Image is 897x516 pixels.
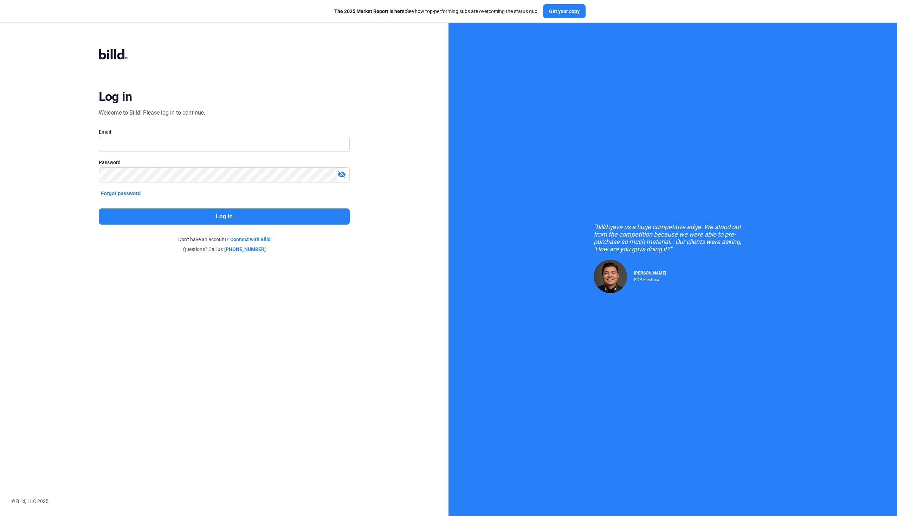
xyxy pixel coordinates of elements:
span: [PERSON_NAME] [634,271,666,276]
button: Log in [99,208,350,225]
div: Email [99,128,350,135]
div: Password [99,159,350,166]
mat-icon: visibility_off [337,170,346,179]
span: The 2025 Market Report is here: [334,8,406,14]
div: "Billd gave us a huge competitive edge. We stood out from the competition because we were able to... [594,223,752,253]
a: [PHONE_NUMBER] [224,246,266,253]
button: Get your copy [543,4,586,18]
div: Don't have an account? [99,236,350,243]
img: Raul Pacheco [594,260,627,293]
div: RDP Electrical [634,276,666,282]
a: Connect with Billd [230,236,271,243]
div: Log in [99,89,132,104]
div: See how top-performing subs are overcoming the status quo. [334,8,539,15]
div: Questions? Call us [99,246,350,253]
button: Forgot password [99,189,143,197]
div: Welcome to Billd! Please log in to continue. [99,109,205,117]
